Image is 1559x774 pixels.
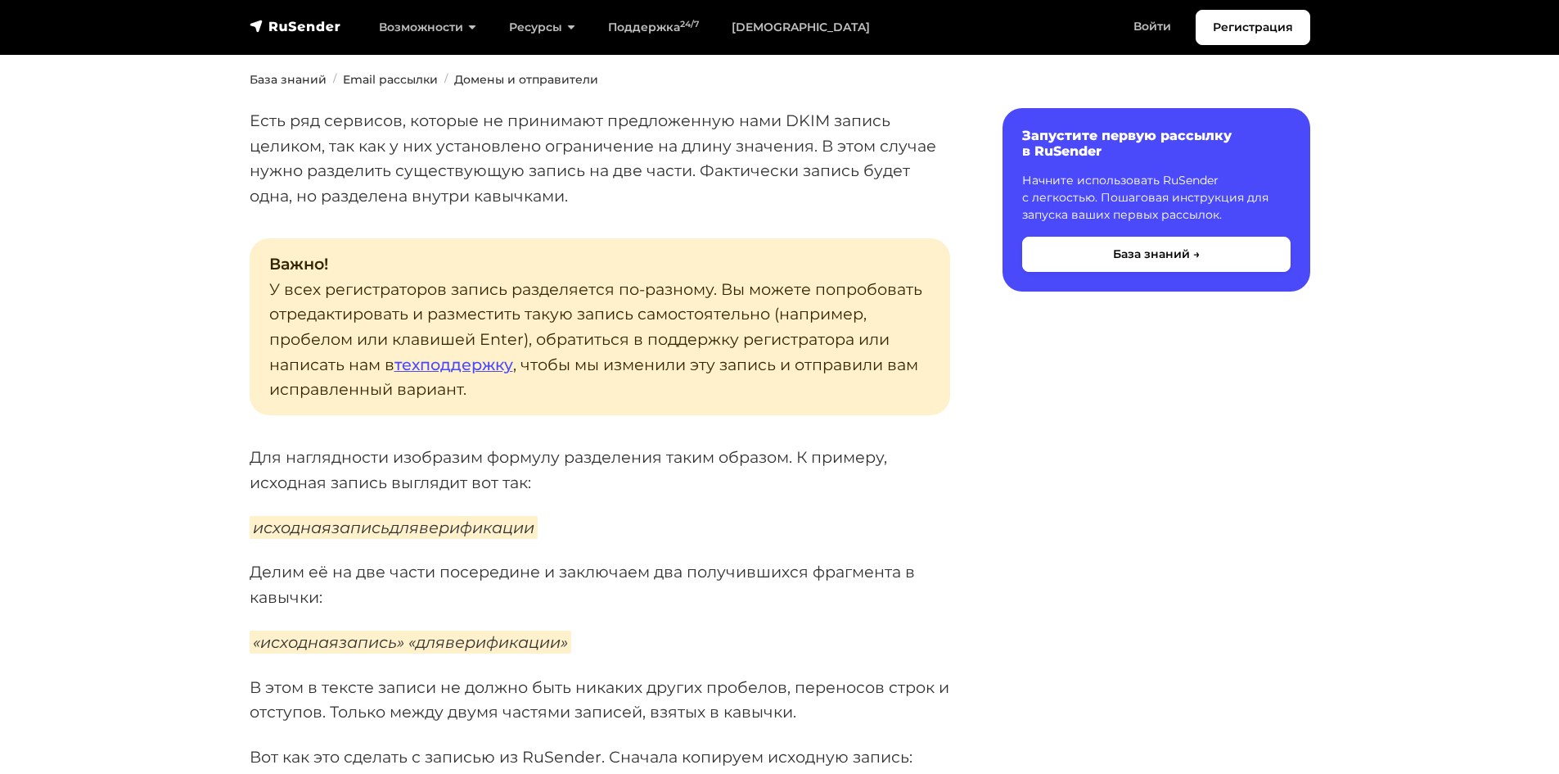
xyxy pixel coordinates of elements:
p: Вот как это сделать с записью из RuSender. Сначала копируем исходную запись: [250,745,950,770]
a: техподдержку [394,355,513,374]
strong: Важно! [269,254,328,274]
p: Есть ряд сервисов, которые не принимают предложенную нами DKIM запись целиком, так как у них уста... [250,108,950,209]
em: «исходнаязапись» «дляверификации» [250,631,571,654]
em: исходнаязаписьдляверификации [250,516,538,539]
a: Возможности [363,11,493,44]
a: Ресурсы [493,11,592,44]
a: [DEMOGRAPHIC_DATA] [715,11,886,44]
a: Поддержка24/7 [592,11,715,44]
p: Для наглядности изобразим формулу разделения таким образом. К примеру, исходная запись выглядит в... [250,445,950,495]
a: База знаний [250,72,327,87]
a: Запустите первую рассылку в RuSender Начните использовать RuSender с легкостью. Пошаговая инструк... [1003,108,1310,292]
button: База знаний → [1022,237,1291,272]
img: RuSender [250,18,341,34]
a: Войти [1117,10,1187,43]
p: Начните использовать RuSender с легкостью. Пошаговая инструкция для запуска ваших первых рассылок. [1022,172,1291,224]
a: Регистрация [1196,10,1310,45]
a: Домены и отправители [454,72,598,87]
a: Email рассылки [343,72,438,87]
nav: breadcrumb [240,71,1320,88]
p: В этом в тексте записи не должно быть никаких других пробелов, переносов строк и отступов. Только... [250,675,950,725]
h6: Запустите первую рассылку в RuSender [1022,128,1291,159]
p: У всех регистраторов запись разделяется по-разному. Вы можете попробовать отредактировать и разме... [250,238,950,415]
p: Делим её на две части посередине и заключаем два получившихся фрагмента в кавычки: [250,559,950,609]
sup: 24/7 [680,19,699,29]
